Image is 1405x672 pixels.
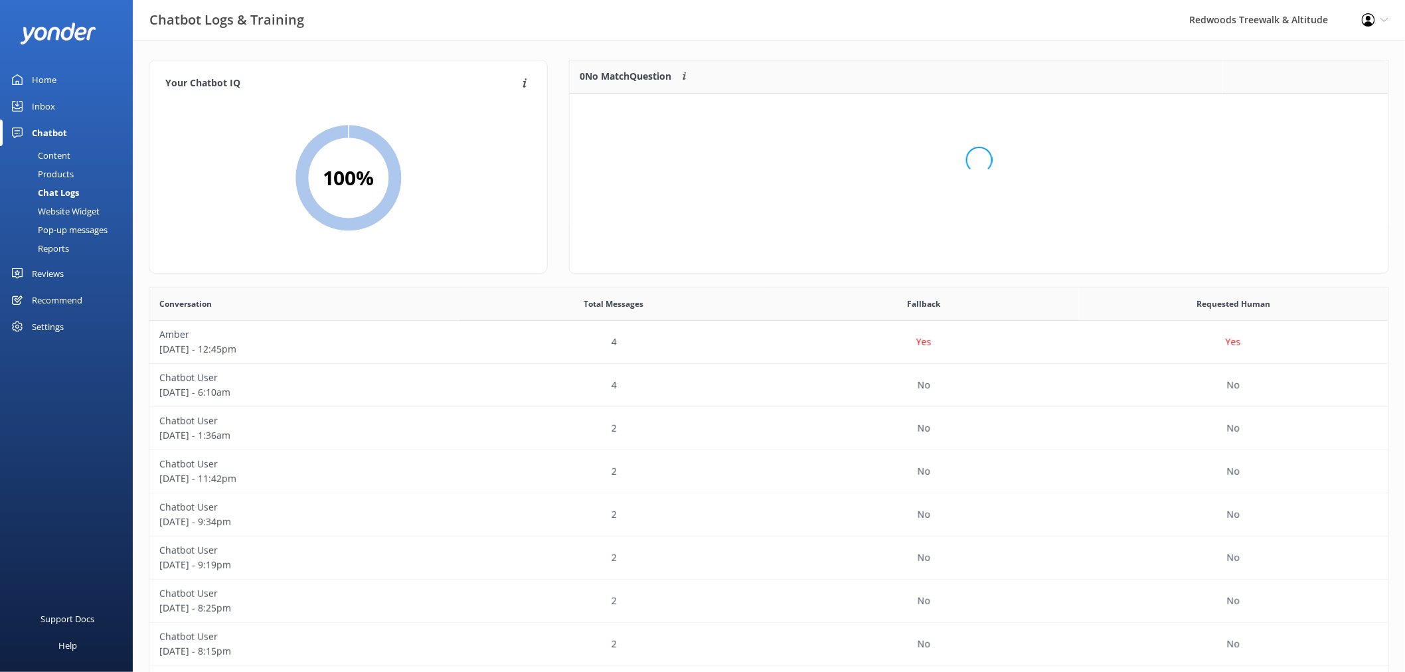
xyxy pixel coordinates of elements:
div: row [149,493,1388,537]
p: Chatbot User [159,414,450,428]
div: Products [8,165,74,183]
div: Inbox [32,93,55,120]
div: row [149,364,1388,407]
a: Reports [8,239,133,258]
h3: Chatbot Logs & Training [149,9,304,31]
img: yonder-white-logo.png [20,23,96,44]
a: Website Widget [8,202,133,220]
p: No [1227,594,1240,608]
div: Reports [8,239,69,258]
p: 2 [612,550,617,565]
div: Home [32,66,56,93]
h4: Your Chatbot IQ [165,76,519,91]
div: Content [8,146,70,165]
p: Chatbot User [159,371,450,385]
span: Conversation [159,297,212,310]
div: row [149,537,1388,580]
p: 2 [612,594,617,608]
p: [DATE] - 9:19pm [159,558,450,572]
div: row [149,321,1388,364]
div: grid [570,94,1388,226]
div: Pop-up messages [8,220,108,239]
div: row [149,580,1388,623]
p: [DATE] - 8:25pm [159,601,450,616]
div: Recommend [32,287,82,313]
p: No [918,507,930,522]
a: Chat Logs [8,183,133,202]
div: row [149,623,1388,666]
div: Chat Logs [8,183,79,202]
p: [DATE] - 11:42pm [159,471,450,486]
p: [DATE] - 9:34pm [159,515,450,529]
p: [DATE] - 8:15pm [159,644,450,659]
div: Support Docs [41,606,95,632]
div: Website Widget [8,202,100,220]
p: No [1227,507,1240,522]
p: 2 [612,637,617,651]
div: row [149,450,1388,493]
p: [DATE] - 1:36am [159,428,450,443]
a: Products [8,165,133,183]
p: [DATE] - 6:10am [159,385,450,400]
p: No [1227,637,1240,651]
div: Settings [32,313,64,340]
p: [DATE] - 12:45pm [159,342,450,357]
p: Amber [159,327,450,342]
div: row [149,407,1388,450]
div: Help [58,632,77,659]
p: Chatbot User [159,500,450,515]
a: Content [8,146,133,165]
div: Reviews [32,260,64,287]
div: Chatbot [32,120,67,146]
p: No [918,550,930,565]
p: Chatbot User [159,457,450,471]
p: Chatbot User [159,630,450,644]
p: No [918,594,930,608]
p: 0 No Match Question [580,69,671,84]
h2: 100 % [323,162,374,194]
a: Pop-up messages [8,220,133,239]
p: Chatbot User [159,543,450,558]
p: No [1227,550,1240,565]
p: No [918,637,930,651]
p: Chatbot User [159,586,450,601]
p: 2 [612,507,617,522]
